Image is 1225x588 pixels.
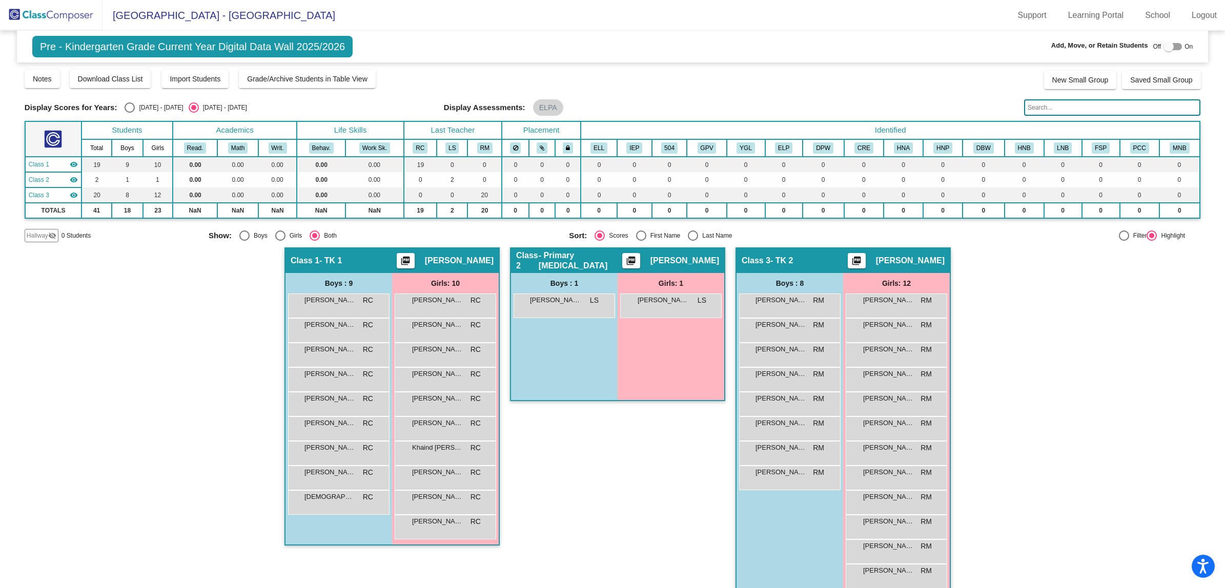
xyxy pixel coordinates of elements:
td: 0 [467,172,502,187]
mat-radio-group: Select an option [569,230,922,241]
span: [PERSON_NAME] [412,344,463,354]
span: RC [363,344,373,355]
span: [PERSON_NAME] [304,418,356,428]
div: Girls: 1 [618,273,724,293]
td: 0 [884,203,923,218]
button: ELP [775,142,792,154]
span: RC [471,418,481,429]
span: Class 1 [29,160,49,169]
span: On [1185,42,1193,51]
mat-radio-group: Select an option [125,102,247,113]
th: High Needs Parent [923,139,963,157]
button: Import Students [161,70,229,88]
td: 0 [1159,157,1200,172]
span: RC [471,295,481,306]
td: 0 [581,187,617,203]
span: Display Assessments: [444,103,525,112]
td: NaN [217,203,258,218]
div: Boys : 8 [737,273,843,293]
td: 18 [112,203,143,218]
td: 0 [437,157,467,172]
td: NaN [297,203,345,218]
span: RC [363,369,373,380]
span: [PERSON_NAME] [863,369,914,379]
button: 504 [661,142,678,154]
th: Girls [143,139,173,157]
span: Import Students [170,75,220,83]
td: 19 [404,203,437,218]
td: 0.00 [345,172,404,187]
span: RM [921,393,932,404]
th: Last Teacher [404,121,502,139]
button: RC [413,142,427,154]
button: PCC [1130,142,1149,154]
span: - Primary [MEDICAL_DATA] [539,250,622,271]
mat-radio-group: Select an option [209,230,561,241]
div: Both [320,231,337,240]
th: CARE Referral [844,139,884,157]
td: 0 [404,172,437,187]
button: HNP [933,142,952,154]
button: DPW [813,142,833,154]
span: - TK 1 [319,256,342,266]
td: NaN [258,203,297,218]
td: 0 [1159,172,1200,187]
td: 0 [581,157,617,172]
td: 0 [844,172,884,187]
span: [PERSON_NAME] [756,295,807,305]
span: Notes [33,75,52,83]
td: 10 [143,157,173,172]
button: Print Students Details [622,253,640,268]
span: [PERSON_NAME] [756,418,807,428]
button: Saved Small Group [1122,71,1200,89]
th: Students [81,121,173,139]
span: New Small Group [1052,76,1109,84]
td: 0 [884,157,923,172]
th: 504 Plan [652,139,687,157]
button: IEP [626,142,642,154]
span: RC [471,369,481,380]
span: RM [921,344,932,355]
mat-icon: picture_as_pdf [399,256,412,270]
th: Young for Grade Level [727,139,765,157]
td: 0 [1044,187,1082,203]
td: 0 [727,187,765,203]
td: 0 [617,157,652,172]
td: 0 [1005,157,1044,172]
span: [PERSON_NAME] [876,256,945,266]
td: 0 [765,157,803,172]
td: 0 [581,203,617,218]
button: HNA [894,142,913,154]
th: Rosario Morales [467,139,502,157]
td: 0.00 [173,187,218,203]
td: 0 [963,157,1004,172]
span: [PERSON_NAME] [756,369,807,379]
td: 0 [1159,187,1200,203]
span: Show: [209,231,232,240]
td: 0 [727,157,765,172]
span: [PERSON_NAME] [412,418,463,428]
span: Hallway [27,231,48,240]
th: Academics [173,121,297,139]
td: 0.00 [173,172,218,187]
th: Individualized Education Plan [617,139,652,157]
span: Class 2 [29,175,49,184]
td: 20 [467,203,502,218]
td: 0 [1082,157,1120,172]
span: [PERSON_NAME] [412,320,463,330]
span: Saved Small Group [1130,76,1192,84]
span: [PERSON_NAME] [863,295,914,305]
div: Boys [250,231,268,240]
td: 0 [803,157,844,172]
button: Print Students Details [397,253,415,268]
span: Class 2 [516,250,539,271]
td: 0 [923,187,963,203]
td: 0 [652,187,687,203]
span: Grade/Archive Students in Table View [247,75,367,83]
td: 0 [687,172,726,187]
span: Display Scores for Years: [25,103,117,112]
div: Last Name [698,231,732,240]
td: 0 [1044,203,1082,218]
th: Keep with teacher [555,139,581,157]
td: 0 [803,187,844,203]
